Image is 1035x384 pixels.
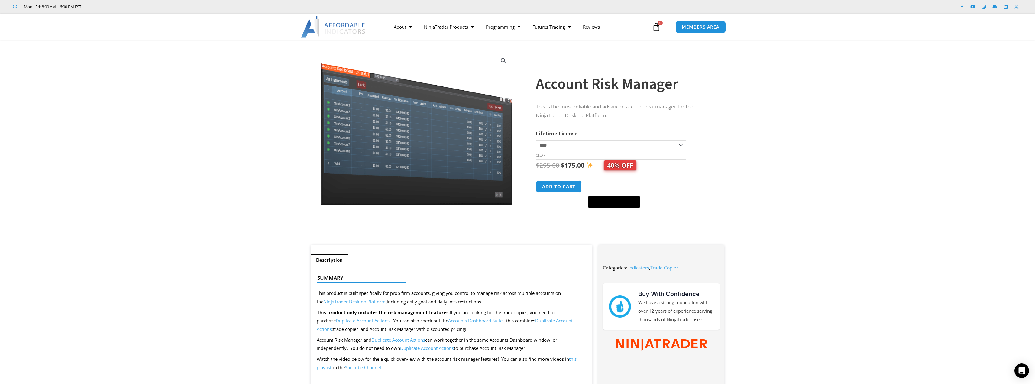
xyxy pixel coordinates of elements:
[536,161,559,169] bdi: 295.00
[577,20,606,34] a: Reviews
[323,298,387,305] a: NinjaTrader Desktop Platform,
[317,309,450,315] strong: This product only includes the risk management features.
[1014,363,1029,378] div: Open Intercom Messenger
[588,196,640,208] button: Buy with GPay
[536,73,712,94] h1: Account Risk Manager
[536,130,577,137] label: Lifetime License
[317,355,587,372] p: Watch the video below for the a quick overview with the account risk manager features! You can al...
[90,4,180,10] iframe: Customer reviews powered by Trustpilot
[616,339,707,351] img: NinjaTrader Wordmark color RGB | Affordable Indicators – NinjaTrader
[301,16,366,38] img: LogoAI | Affordable Indicators – NinjaTrader
[650,265,678,271] a: Trade Copier
[317,289,587,306] p: This product is built specifically for prop firm accounts, giving you control to manage risk acro...
[498,55,509,66] a: View full-screen image gallery
[317,275,581,281] h4: Summary
[22,3,81,10] span: Mon - Fri: 8:00 AM – 6:00 PM EST
[536,102,712,120] p: This is the most reliable and advanced account risk manager for the NinjaTrader Desktop Platform.
[536,161,539,169] span: $
[609,295,631,317] img: mark thumbs good 43913 | Affordable Indicators – NinjaTrader
[448,318,503,324] a: Accounts Dashboard Suite
[418,20,480,34] a: NinjaTrader Products
[604,160,636,170] span: 40% OFF
[317,336,587,353] p: Account Risk Manager and can work together in the same Accounts Dashboard window, or independentl...
[587,179,641,194] iframe: Secure express checkout frame
[536,153,545,157] a: Clear options
[345,364,381,370] a: YouTube Channel
[536,180,582,193] button: Add to cart
[561,161,584,169] bdi: 175.00
[311,254,348,266] a: Description
[317,308,587,334] p: If you are looking for the trade copier, you need to purchase . You can also check out the – this...
[336,318,390,324] a: Duplicate Account Actions
[317,356,577,370] a: this playlist
[536,211,712,217] iframe: PayPal Message 1
[587,162,593,168] img: ✨
[388,20,651,34] nav: Menu
[400,345,454,351] a: Duplicate Account Actions
[682,25,720,29] span: MEMBERS AREA
[643,18,670,36] a: 0
[638,298,714,324] p: We have a strong foundation with over 12 years of experience serving thousands of NinjaTrader users.
[628,265,678,271] span: ,
[638,289,714,298] h3: Buy With Confidence
[388,20,418,34] a: About
[526,20,577,34] a: Futures Trading
[480,20,526,34] a: Programming
[628,265,649,271] a: Indicators
[675,21,726,33] a: MEMBERS AREA
[561,161,564,169] span: $
[371,337,425,343] a: Duplicate Account Actions
[603,265,627,271] span: Categories:
[658,21,663,25] span: 0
